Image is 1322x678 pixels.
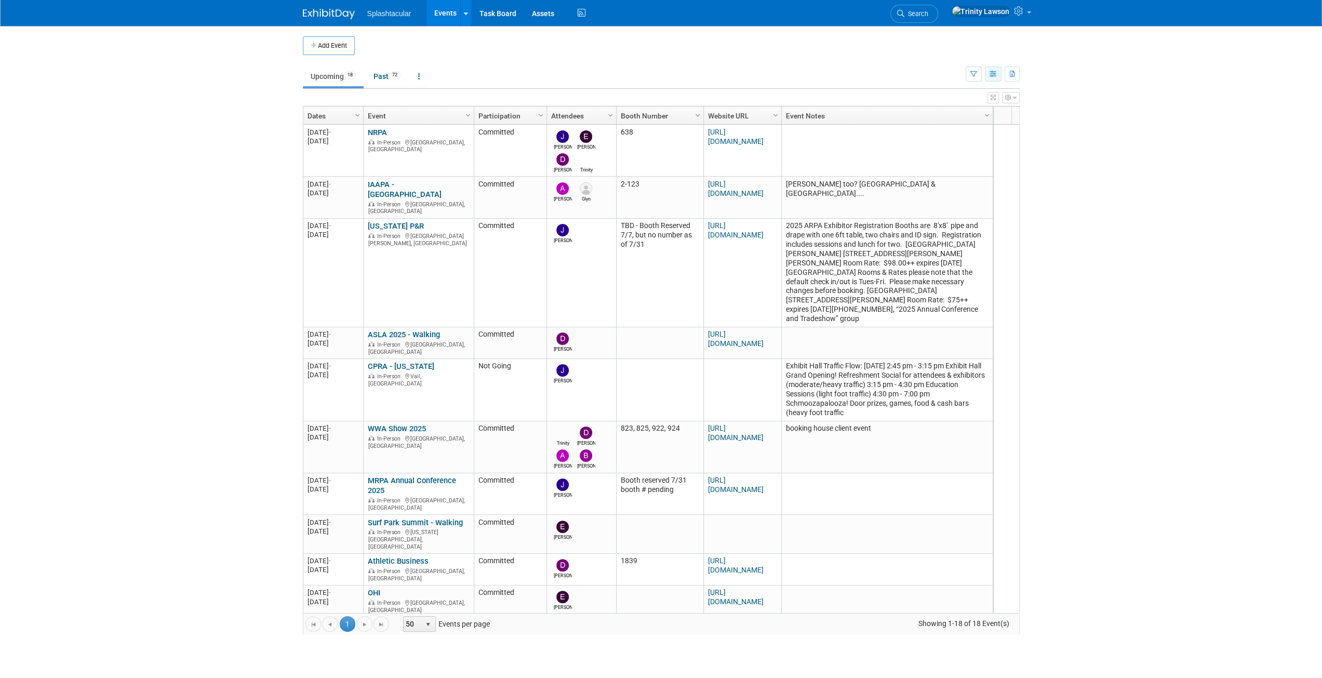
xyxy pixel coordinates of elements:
span: 50 [404,617,421,631]
td: 638 [616,125,703,177]
td: Committed [474,219,546,327]
a: Website URL [708,107,774,125]
a: [URL][DOMAIN_NAME] [708,588,764,606]
td: Committed [474,554,546,586]
td: Committed [474,586,546,617]
span: 1 [340,616,355,632]
a: Attendees [551,107,609,125]
td: Committed [474,177,546,218]
img: In-Person Event [368,529,375,534]
div: [DATE] [308,330,358,339]
img: Enrico Rossi [556,591,569,603]
span: Column Settings [983,111,991,119]
span: In-Person [377,373,404,380]
span: In-Person [377,341,404,348]
a: OHI [368,588,380,597]
div: [GEOGRAPHIC_DATA], [GEOGRAPHIC_DATA] [368,566,469,582]
a: Dates [308,107,356,125]
span: Column Settings [464,111,472,119]
span: Column Settings [353,111,362,119]
div: [GEOGRAPHIC_DATA], [GEOGRAPHIC_DATA] [368,434,469,449]
img: In-Person Event [368,373,375,378]
div: Enrico Rossi [577,143,595,151]
a: Upcoming18 [303,67,364,86]
span: Splashtacular [367,9,411,18]
a: Athletic Business [368,556,429,566]
span: Column Settings [537,111,545,119]
td: Booth reserved 7/31 booth # pending [616,473,703,515]
a: Column Settings [770,107,781,123]
a: CPRA - [US_STATE] [368,362,434,371]
span: In-Person [377,600,404,606]
span: Go to the next page [360,620,369,629]
div: [DATE] [308,339,358,348]
div: Jimmy Nigh [554,143,572,151]
img: Glyn Jones [580,182,592,195]
a: Event [368,107,467,125]
div: Drew Ford [554,166,572,174]
span: - [329,128,331,136]
td: Committed [474,125,546,177]
img: In-Person Event [368,497,375,502]
span: - [329,557,331,565]
div: Drew Ford [577,439,595,447]
a: Past72 [366,67,408,86]
div: [GEOGRAPHIC_DATA], [GEOGRAPHIC_DATA] [368,496,469,511]
button: Add Event [303,36,355,55]
img: Jimmy Nigh [556,224,569,236]
td: 1839 [616,554,703,586]
a: WWA Show 2025 [368,424,426,433]
a: Go to the first page [305,616,321,632]
div: Enrico Rossi [554,603,572,611]
img: Drew Ford [580,427,592,439]
a: Event Notes [786,107,986,125]
img: Jimmy Nigh [556,478,569,491]
span: In-Person [377,568,404,575]
div: Brian Faulkner [577,462,595,470]
td: Committed [474,515,546,554]
a: NRPA [368,128,387,137]
a: Search [890,5,938,23]
div: [DATE] [308,476,358,485]
span: - [329,476,331,484]
div: Trinity Lawson [554,439,572,447]
img: Drew Ford [556,559,569,571]
div: [DATE] [308,189,358,197]
a: Column Settings [352,107,363,123]
div: [DATE] [308,128,358,137]
div: [DATE] [308,221,358,230]
td: Exhibit Hall Traffic Flow: [DATE] 2:45 pm - 3:15 pm Exhibit Hall Grand Opening! Refreshment Socia... [781,359,993,421]
div: Trinity Lawson [577,166,595,174]
span: In-Person [377,529,404,536]
a: [URL][DOMAIN_NAME] [708,128,764,145]
img: In-Person Event [368,568,375,573]
div: [DATE] [308,180,358,189]
div: Glyn Jones [577,195,595,203]
span: Column Settings [771,111,780,119]
div: Drew Ford [554,345,572,353]
span: - [329,362,331,370]
a: Go to the previous page [322,616,338,632]
div: Jimmy Nigh [554,491,572,499]
img: Enrico Rossi [556,521,569,533]
span: - [329,330,331,338]
div: [GEOGRAPHIC_DATA], [GEOGRAPHIC_DATA] [368,340,469,355]
img: In-Person Event [368,233,375,238]
a: Booth Number [621,107,697,125]
td: 823, 825, 922, 924 [616,421,703,473]
span: - [329,424,331,432]
img: In-Person Event [368,139,375,144]
a: [URL][DOMAIN_NAME] [708,330,764,348]
a: [URL][DOMAIN_NAME] [708,556,764,574]
div: Jimmy Nigh [554,377,572,384]
span: Events per page [390,616,500,632]
span: In-Person [377,435,404,442]
span: Column Settings [693,111,702,119]
div: [DATE] [308,527,358,536]
td: Not Going [474,359,546,421]
div: Alex Weidman [554,462,572,470]
div: Jimmy Nigh [554,236,572,244]
div: [DATE] [308,485,358,494]
img: Drew Ford [556,333,569,345]
td: 2-123 [616,177,703,218]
